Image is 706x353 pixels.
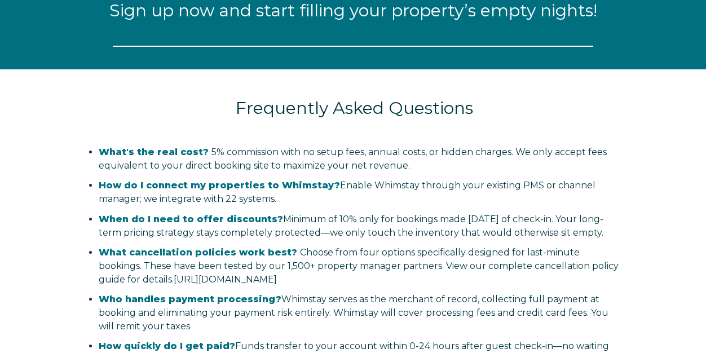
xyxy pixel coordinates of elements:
span: 5% commission with no setup fees, annual costs, or hidden charges. We only accept fees equivalent... [99,147,607,171]
span: What's the real cost? [99,147,209,157]
span: Minimum of 10% [283,214,357,224]
span: only for bookings made [DATE] of check-in. Your long-term pricing strategy stays completely prote... [99,214,603,238]
strong: How quickly do I get paid? [99,341,235,351]
span: Enable Whimstay through your existing PMS or channel manager; we integrate with 22 systems. [99,180,595,204]
span: Frequently Asked Questions [236,98,473,118]
strong: How do I connect my properties to Whimstay? [99,180,340,191]
span: Choose from four options specifically designed for last-minute bookings. These have been tested b... [99,247,619,285]
span: Whimstay serves as the merchant of record, collecting full payment at booking and eliminating you... [99,294,608,332]
span: What cancellation policies work best? [99,247,297,258]
strong: When do I need to offer discounts? [99,214,283,224]
a: Vínculo https://salespage.whimstay.com/cancellation-policy-options [174,274,277,285]
strong: Who handles payment processing? [99,294,281,305]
